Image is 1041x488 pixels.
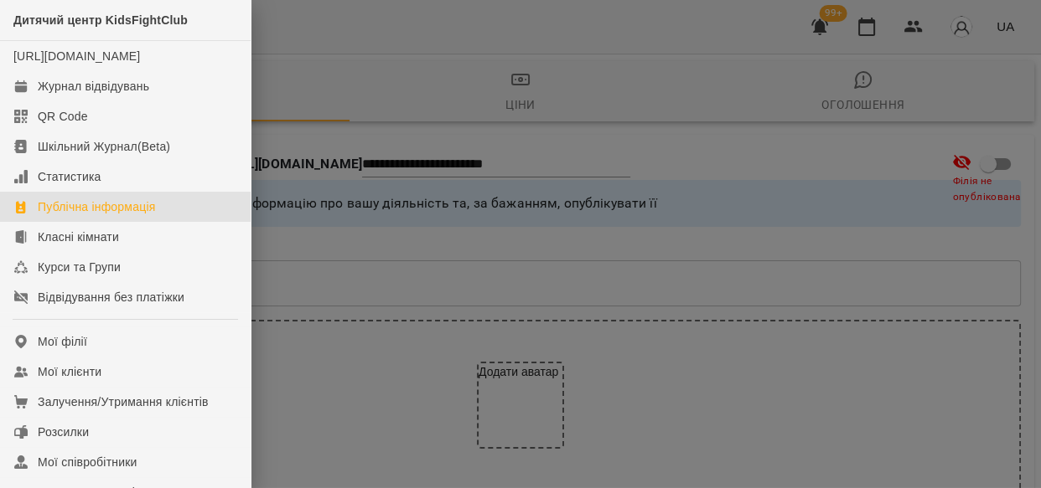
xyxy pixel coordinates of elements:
div: Курси та Групи [38,259,121,275]
div: Статистика [38,168,101,185]
div: Класні кімнати [38,229,119,245]
div: Розсилки [38,424,89,440]
div: Відвідування без платіжки [38,289,184,306]
div: Журнал відвідувань [38,78,149,95]
div: Шкільний Журнал(Beta) [38,138,170,155]
div: Мої клієнти [38,363,101,380]
div: QR Code [38,108,88,125]
div: Мої співробітники [38,454,137,470]
div: Публічна інформація [38,198,155,215]
span: Дитячий центр KidsFightClub [13,13,188,27]
div: Залучення/Утримання клієнтів [38,393,209,410]
div: Мої філії [38,333,87,350]
a: [URL][DOMAIN_NAME] [13,49,140,63]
